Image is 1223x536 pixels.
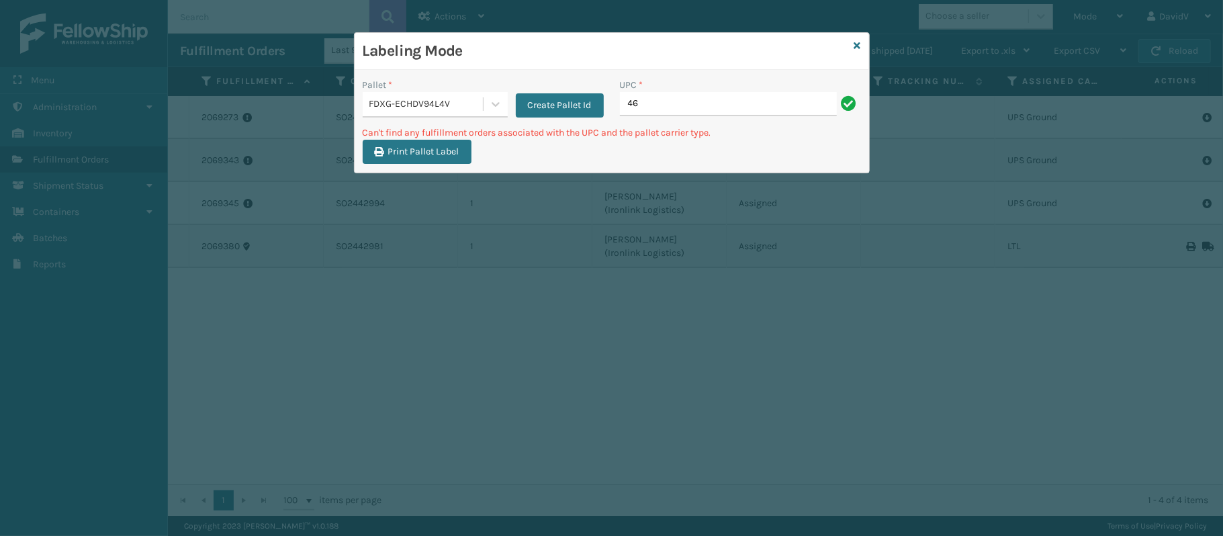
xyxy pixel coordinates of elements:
[516,93,604,118] button: Create Pallet Id
[363,78,393,92] label: Pallet
[363,126,861,140] p: Can't find any fulfillment orders associated with the UPC and the pallet carrier type.
[620,78,643,92] label: UPC
[363,140,471,164] button: Print Pallet Label
[369,97,484,111] div: FDXG-ECHDV94L4V
[363,41,849,61] h3: Labeling Mode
